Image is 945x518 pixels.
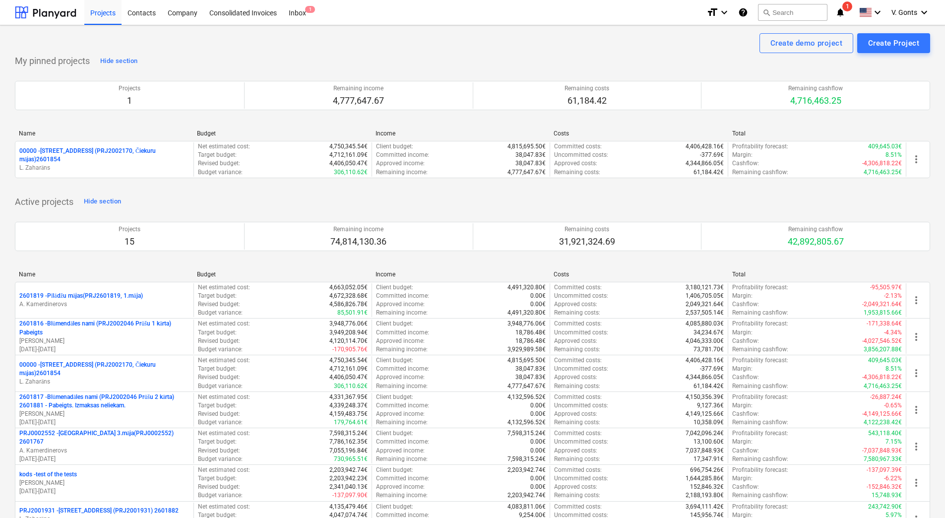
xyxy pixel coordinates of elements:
button: Hide section [98,53,140,69]
button: Create Project [857,33,930,53]
p: 3,180,121.73€ [686,283,724,292]
p: 13,100.60€ [693,438,724,446]
i: format_size [706,6,718,18]
p: Cashflow : [732,337,759,345]
p: Margin : [732,401,753,410]
div: 00000 -[STREET_ADDRESS] (PRJ2002170, Čiekuru mājas)2601854L. Zaharāns [19,361,189,386]
p: Margin : [732,292,753,300]
p: A. Kamerdinerovs [19,447,189,455]
span: more_vert [910,294,922,306]
p: Approved income : [376,483,425,491]
p: Remaining income : [376,455,428,463]
p: 4,122,238.42€ [864,418,902,427]
p: 2,203,942.23€ [329,474,368,483]
p: 0.00€ [530,447,546,455]
p: Committed costs : [554,393,602,401]
p: PRJ2001931 - [STREET_ADDRESS] (PRJ2001931) 2601882 [19,507,179,515]
p: 0.00€ [530,410,546,418]
p: Approved income : [376,159,425,168]
p: 1,953,815.66€ [864,309,902,317]
p: -4.34% [884,328,902,337]
p: 1 [119,95,140,107]
p: 7.15% [885,438,902,446]
p: 4,331,367.95€ [329,393,368,401]
p: L. Zaharāns [19,164,189,172]
p: 4,716,463.25 [788,95,843,107]
i: Knowledge base [738,6,748,18]
p: Approved income : [376,410,425,418]
p: 4,815,695.50€ [507,142,546,151]
p: Remaining costs : [554,309,600,317]
p: 306,110.62€ [334,168,368,177]
p: 696,754.26€ [690,466,724,474]
p: Net estimated cost : [198,429,250,438]
p: Committed income : [376,438,429,446]
p: Approved costs : [554,300,597,309]
div: Name [19,130,189,137]
p: -2,049,321.64€ [862,300,902,309]
p: Budget variance : [198,345,243,354]
p: Profitability forecast : [732,320,788,328]
p: Committed income : [376,151,429,159]
p: Cashflow : [732,373,759,382]
p: [DATE] - [DATE] [19,345,189,354]
p: -7,037,848.93€ [862,447,902,455]
p: kods - test of the tests [19,470,77,479]
p: 31,921,324.69 [559,236,615,248]
p: 730,965.51€ [334,455,368,463]
p: Client budget : [376,393,413,401]
p: 10,358.09€ [693,418,724,427]
p: 3,949,208.94€ [329,328,368,337]
p: 4,815,695.50€ [507,356,546,365]
i: keyboard_arrow_down [872,6,883,18]
p: Target budget : [198,328,237,337]
p: -4,306,818.22€ [862,159,902,168]
p: Uncommitted costs : [554,474,608,483]
p: Target budget : [198,438,237,446]
p: Remaining cashflow : [732,309,788,317]
p: Remaining income [330,225,386,234]
p: Budget variance : [198,309,243,317]
p: -4,027,546.52€ [862,337,902,345]
p: 4,716,463.25€ [864,168,902,177]
p: 61,184.42€ [693,382,724,390]
p: 0.00€ [530,292,546,300]
p: -95,505.97€ [870,283,902,292]
div: PRJ0002552 -[GEOGRAPHIC_DATA] 3.māja(PRJ0002552) 2601767A. Kamerdinerovs[DATE]-[DATE] [19,429,189,463]
button: Hide section [81,194,124,210]
p: 409,645.03€ [868,142,902,151]
div: Create Project [868,37,919,50]
p: 2601819 - Pīlādžu mājas(PRJ2601819, 1.māja) [19,292,143,300]
p: Target budget : [198,151,237,159]
div: Total [732,271,902,278]
p: 4,150,356.39€ [686,393,724,401]
p: Remaining cashflow : [732,455,788,463]
p: Revised budget : [198,447,240,455]
p: Client budget : [376,320,413,328]
i: keyboard_arrow_down [918,6,930,18]
p: Margin : [732,438,753,446]
p: Cashflow : [732,159,759,168]
p: 4,406,050.47€ [329,159,368,168]
div: Hide section [100,56,137,67]
p: Margin : [732,474,753,483]
p: Projects [119,84,140,93]
p: 2,203,942.74€ [329,466,368,474]
p: Committed income : [376,474,429,483]
p: Revised budget : [198,337,240,345]
p: Profitability forecast : [732,393,788,401]
p: Budget variance : [198,382,243,390]
div: 2601819 -Pīlādžu mājas(PRJ2601819, 1.māja)A. Kamerdinerovs [19,292,189,309]
p: Remaining cashflow : [732,382,788,390]
p: -137,097.39€ [867,466,902,474]
p: Net estimated cost : [198,393,250,401]
p: 4,750,345.54€ [329,356,368,365]
p: Target budget : [198,401,237,410]
p: -4,306,818.22€ [862,373,902,382]
p: -171,338.64€ [867,320,902,328]
p: A. Kamerdinerovs [19,300,189,309]
div: Income [376,130,546,137]
i: notifications [835,6,845,18]
div: 2601817 -Blūmenadāles nami (PRJ2002046 Prūšu 2 kārta) 2601881 - Pabeigts. Izmaksas neliekam.[PERS... [19,393,189,427]
p: 4,406,428.16€ [686,356,724,365]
